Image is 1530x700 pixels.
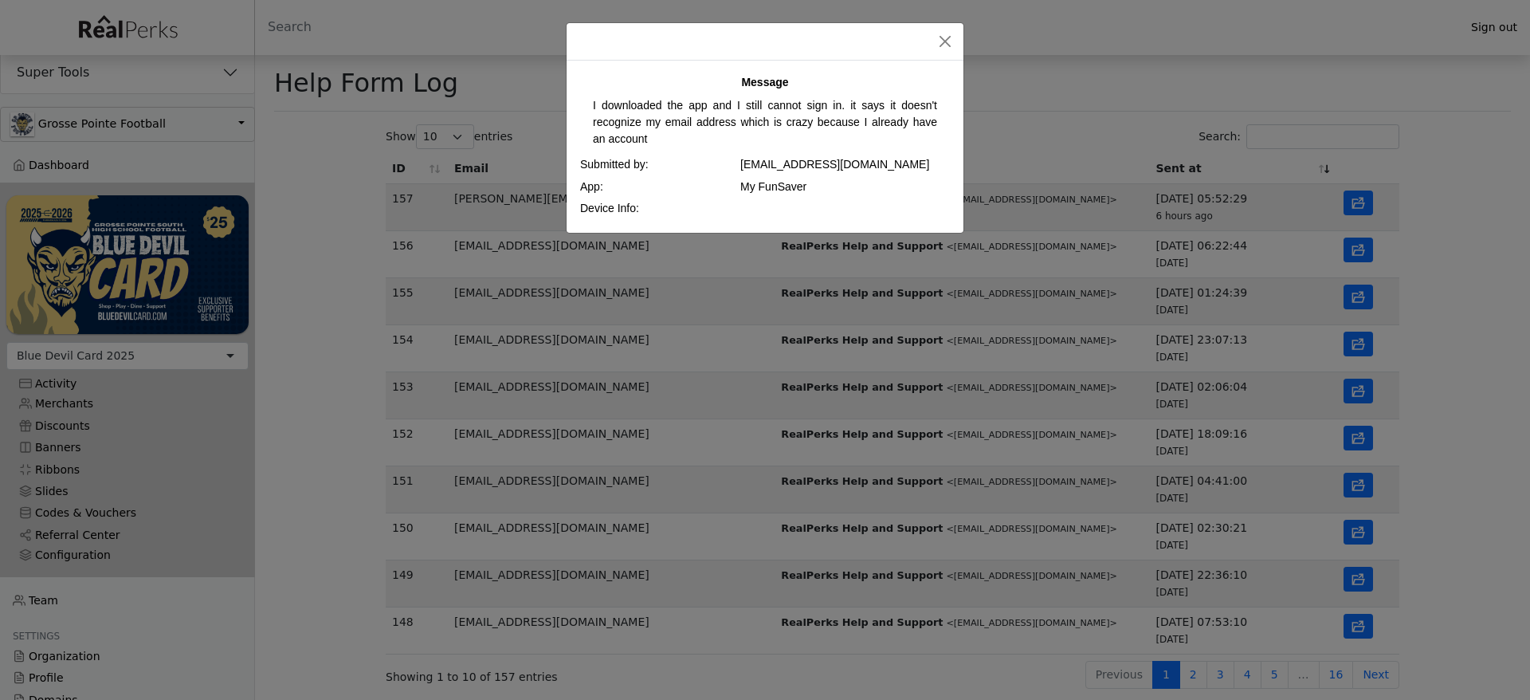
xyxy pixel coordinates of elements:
td: Submitted by: [580,154,739,175]
td: I downloaded the app and I still cannot sign in. it says it doesn't recognize my email address wh... [580,91,950,154]
td: [EMAIL_ADDRESS][DOMAIN_NAME] [739,154,950,175]
td: App: [580,175,739,197]
th: Message [580,74,950,91]
td: Device Info: [580,198,739,219]
button: Close [933,29,957,53]
td: My FunSaver [739,175,950,197]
